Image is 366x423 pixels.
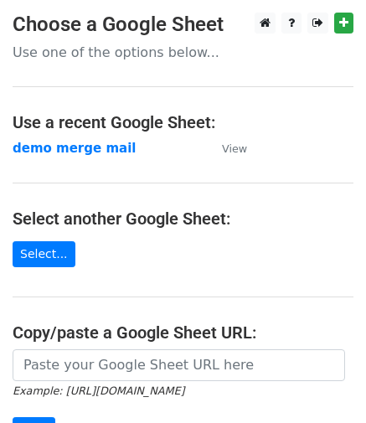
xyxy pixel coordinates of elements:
[222,142,247,155] small: View
[13,209,353,229] h4: Select another Google Sheet:
[13,13,353,37] h3: Choose a Google Sheet
[13,322,353,343] h4: Copy/paste a Google Sheet URL:
[13,241,75,267] a: Select...
[13,384,184,397] small: Example: [URL][DOMAIN_NAME]
[13,349,345,381] input: Paste your Google Sheet URL here
[205,141,247,156] a: View
[13,112,353,132] h4: Use a recent Google Sheet:
[13,44,353,61] p: Use one of the options below...
[13,141,136,156] a: demo merge mail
